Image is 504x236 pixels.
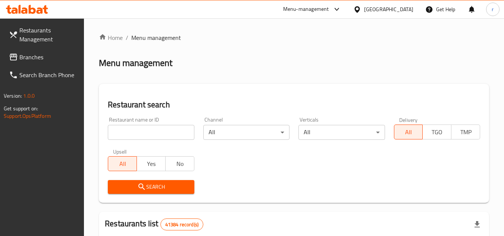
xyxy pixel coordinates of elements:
[19,70,78,79] span: Search Branch Phone
[422,125,451,139] button: TGO
[105,218,203,230] h2: Restaurants list
[397,127,420,138] span: All
[137,156,166,171] button: Yes
[3,21,84,48] a: Restaurants Management
[140,158,163,169] span: Yes
[131,33,181,42] span: Menu management
[108,180,194,194] button: Search
[19,53,78,62] span: Branches
[399,117,418,122] label: Delivery
[394,125,423,139] button: All
[3,66,84,84] a: Search Branch Phone
[126,33,128,42] li: /
[468,215,486,233] div: Export file
[165,156,194,171] button: No
[99,33,489,42] nav: breadcrumb
[451,125,480,139] button: TMP
[161,221,203,228] span: 41384 record(s)
[492,5,494,13] span: r
[203,125,289,140] div: All
[108,156,137,171] button: All
[113,149,127,154] label: Upsell
[169,158,191,169] span: No
[426,127,448,138] span: TGO
[3,48,84,66] a: Branches
[111,158,134,169] span: All
[298,125,385,140] div: All
[160,218,203,230] div: Total records count
[4,111,51,121] a: Support.OpsPlatform
[19,26,78,44] span: Restaurants Management
[283,5,329,14] div: Menu-management
[99,33,123,42] a: Home
[114,182,188,192] span: Search
[364,5,413,13] div: [GEOGRAPHIC_DATA]
[4,91,22,101] span: Version:
[454,127,477,138] span: TMP
[4,104,38,113] span: Get support on:
[99,57,172,69] h2: Menu management
[23,91,35,101] span: 1.0.0
[108,125,194,140] input: Search for restaurant name or ID..
[108,99,480,110] h2: Restaurant search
